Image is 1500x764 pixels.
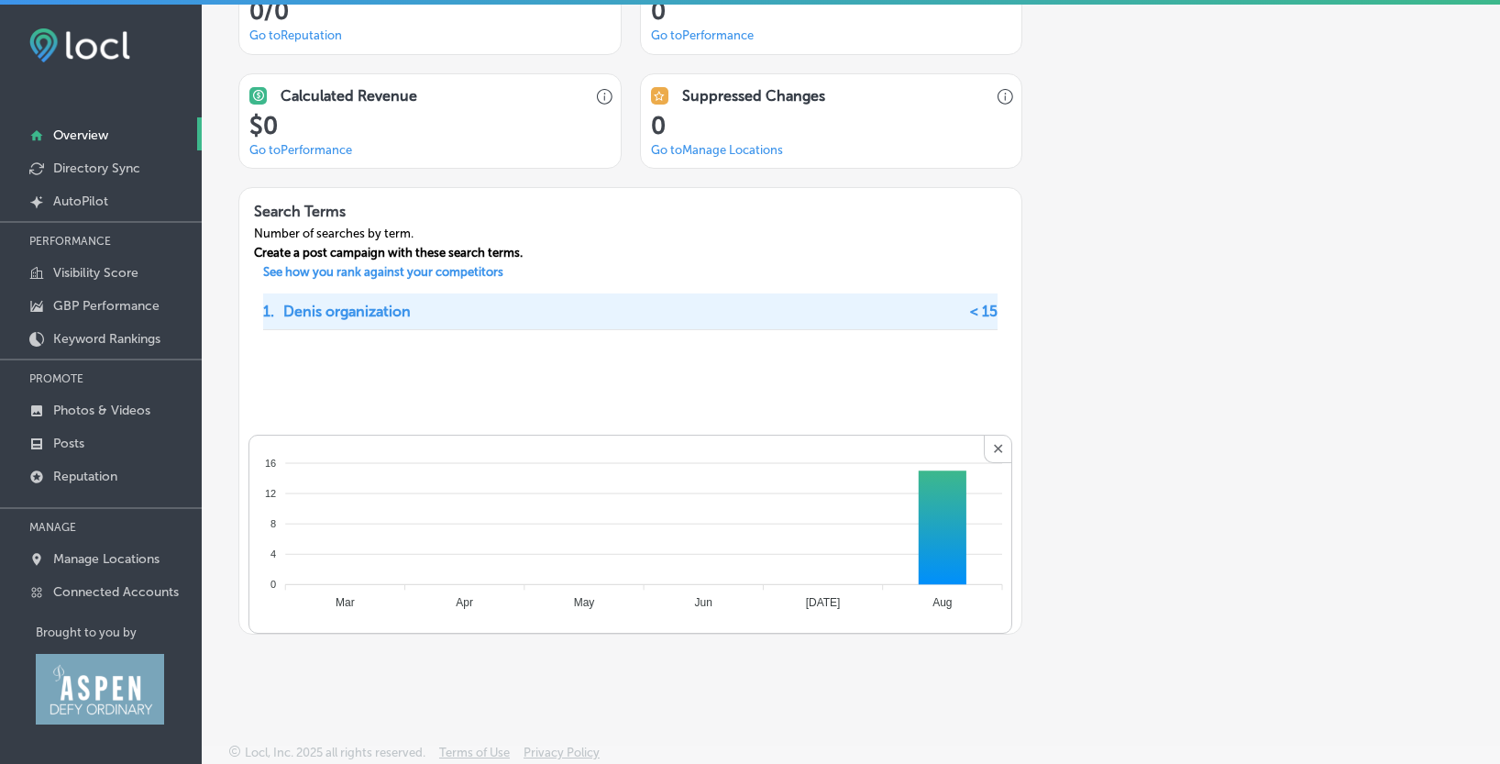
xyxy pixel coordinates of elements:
[456,596,473,609] tspan: Apr
[270,548,276,559] tspan: 4
[695,596,712,609] tspan: Jun
[29,28,130,62] img: fda3e92497d09a02dc62c9cd864e3231.png
[53,127,108,143] p: Overview
[265,457,276,468] tspan: 16
[806,596,841,609] tspan: [DATE]
[970,293,998,329] p: < 15
[682,87,825,105] h3: Suppressed Changes
[53,403,150,418] p: Photos & Videos
[53,469,117,484] p: Reputation
[281,87,417,105] h3: Calculated Revenue
[651,112,1011,140] h1: 0
[36,654,164,725] img: Aspen
[53,298,160,314] p: GBP Performance
[270,518,276,529] tspan: 8
[651,28,754,42] a: Go toPerformance
[249,28,342,42] a: Go toReputation
[984,436,1011,463] span: ✕
[53,331,160,347] p: Keyword Rankings
[249,112,610,140] h1: $ 0
[53,265,138,281] p: Visibility Score
[336,596,355,609] tspan: Mar
[263,293,274,329] p: 1 .
[53,436,84,451] p: Posts
[932,596,952,609] tspan: Aug
[239,246,537,265] div: Create a post campaign with these search terms.
[53,551,160,567] p: Manage Locations
[651,143,783,157] a: Go toManage Locations
[248,265,518,284] a: See how you rank against your competitors
[239,227,537,246] div: Number of searches by term.
[270,579,276,590] tspan: 0
[245,746,425,759] p: Locl, Inc. 2025 all rights reserved.
[283,293,411,329] p: Denis organization
[249,143,352,157] a: Go toPerformance
[53,584,179,600] p: Connected Accounts
[574,596,595,609] tspan: May
[53,194,108,209] p: AutoPilot
[239,188,537,226] h3: Search Terms
[53,161,140,176] p: Directory Sync
[36,626,202,639] p: Brought to you by
[265,487,276,498] tspan: 12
